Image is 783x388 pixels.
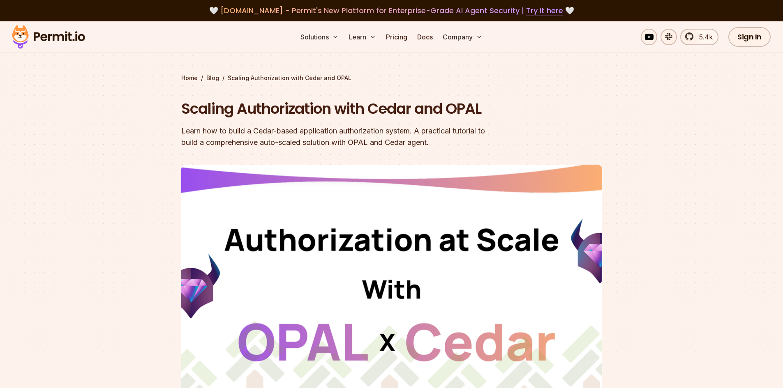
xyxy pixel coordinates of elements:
div: 🤍 🤍 [20,5,763,16]
span: 5.4k [694,32,713,42]
div: / / [181,74,602,82]
a: Blog [206,74,219,82]
a: Sign In [728,27,771,47]
a: Pricing [383,29,411,45]
button: Company [439,29,486,45]
img: Permit logo [8,23,89,51]
span: [DOMAIN_NAME] - Permit's New Platform for Enterprise-Grade AI Agent Security | [220,5,563,16]
a: Docs [414,29,436,45]
a: 5.4k [680,29,718,45]
a: Home [181,74,198,82]
a: Try it here [526,5,563,16]
button: Learn [345,29,379,45]
div: Learn how to build a Cedar-based application authorization system. A practical tutorial to build ... [181,125,497,148]
button: Solutions [297,29,342,45]
h1: Scaling Authorization with Cedar and OPAL [181,99,497,119]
